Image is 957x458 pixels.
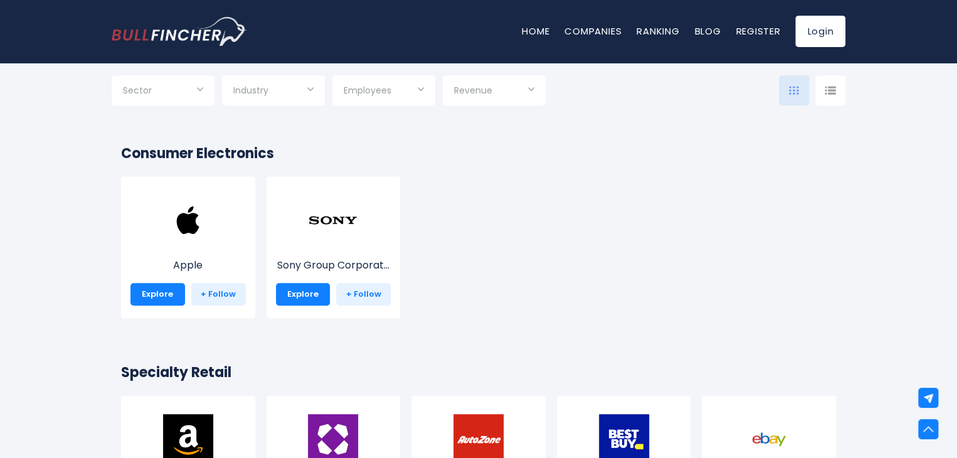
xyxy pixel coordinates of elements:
[308,195,358,245] img: SONY.png
[121,143,836,164] h2: Consumer Electronics
[112,17,247,46] img: Bullfincher logo
[123,80,203,103] input: Selection
[112,17,246,46] a: Go to homepage
[344,85,391,96] span: Employees
[233,85,268,96] span: Industry
[736,24,780,38] a: Register
[795,16,845,47] a: Login
[825,86,836,95] img: icon-comp-list-view.svg
[130,283,185,306] a: Explore
[191,283,246,306] a: + Follow
[163,195,213,245] img: AAPL.png
[276,283,330,306] a: Explore
[276,258,391,273] p: Sony Group Corporation
[233,80,314,103] input: Selection
[123,85,152,96] span: Sector
[130,258,246,273] p: Apple
[789,86,799,95] img: icon-comp-grid.svg
[637,24,679,38] a: Ranking
[121,362,836,383] h2: Specialty Retail
[130,218,246,273] a: Apple
[336,283,391,306] a: + Follow
[522,24,549,38] a: Home
[694,24,721,38] a: Blog
[564,24,621,38] a: Companies
[454,85,492,96] span: Revenue
[276,218,391,273] a: Sony Group Corporat...
[344,80,424,103] input: Selection
[454,80,534,103] input: Selection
